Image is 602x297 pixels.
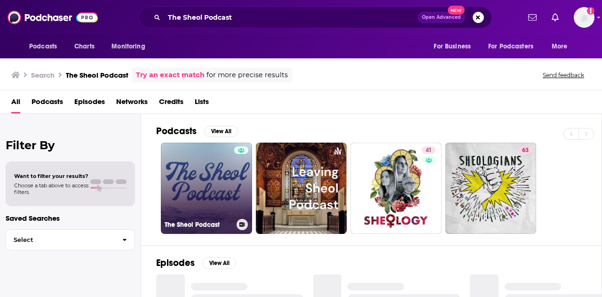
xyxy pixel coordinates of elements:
a: 63 [518,146,532,154]
a: Lists [195,94,209,113]
a: Try an exact match [136,70,205,80]
a: The Sheol Podcast [161,143,252,234]
h3: The Sheol Podcast [66,71,128,80]
input: Search podcasts, credits, & more... [164,10,418,25]
img: Podchaser - Follow, Share and Rate Podcasts [8,8,98,26]
svg: Add a profile image [587,7,594,15]
a: Show notifications dropdown [548,9,562,25]
span: Charts [74,40,95,53]
span: for more precise results [206,70,288,80]
a: Credits [159,94,183,113]
a: EpisodesView All [156,257,236,269]
button: open menu [545,38,579,56]
span: 41 [426,146,432,155]
a: 41 [422,146,436,154]
a: All [11,94,20,113]
button: open menu [23,38,69,56]
h3: The Sheol Podcast [165,221,233,229]
button: Send feedback [540,71,587,79]
h2: Filter By [6,138,135,152]
span: For Business [434,40,471,53]
button: Select [6,229,135,250]
span: Open Advanced [422,15,461,20]
h2: Episodes [156,257,195,269]
span: Select [6,237,115,243]
a: 63 [445,143,537,234]
button: Open AdvancedNew [418,12,465,23]
span: Want to filter your results? [14,173,88,179]
button: View All [204,126,238,137]
a: Podcasts [32,94,63,113]
div: Search podcasts, credits, & more... [138,7,492,28]
a: Charts [68,38,100,56]
button: Show profile menu [574,7,594,28]
img: User Profile [574,7,594,28]
a: Episodes [74,94,105,113]
span: Choose a tab above to access filters. [14,182,88,195]
a: Show notifications dropdown [524,9,540,25]
span: Logged in as rarjune [574,7,594,28]
button: open menu [482,38,547,56]
h3: Search [31,71,55,80]
button: open menu [427,38,483,56]
span: 63 [522,146,529,155]
p: Saved Searches [6,214,135,223]
span: Podcasts [29,40,57,53]
button: open menu [105,38,157,56]
a: 41 [350,143,442,234]
h2: Podcasts [156,125,197,137]
span: Monitoring [111,40,145,53]
span: For Podcasters [488,40,533,53]
span: New [448,6,465,15]
span: More [552,40,568,53]
a: PodcastsView All [156,125,238,137]
button: View All [202,257,236,269]
a: Networks [116,94,148,113]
